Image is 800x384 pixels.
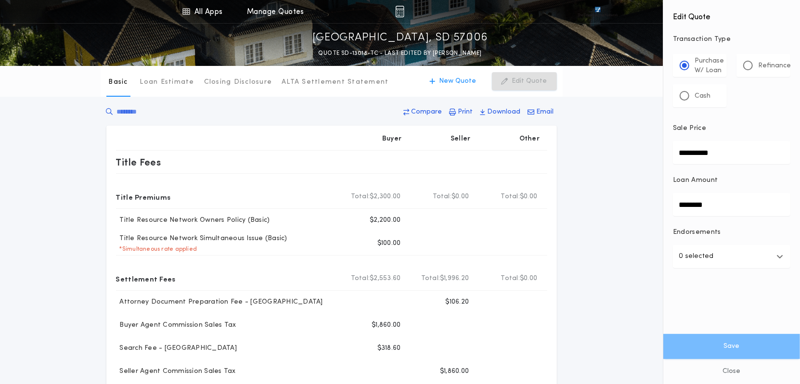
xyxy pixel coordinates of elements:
[695,56,724,76] p: Purchase W/ Loan
[537,107,554,117] p: Email
[377,239,401,248] p: $100.00
[282,77,388,87] p: ALTA Settlement Statement
[401,103,445,121] button: Compare
[519,134,539,144] p: Other
[318,49,481,58] p: QUOTE SD-13018-TC - LAST EDITED BY [PERSON_NAME]
[420,72,486,90] button: New Quote
[351,192,370,202] b: Total:
[673,228,790,237] p: Endorsements
[673,35,790,44] p: Transaction Type
[451,134,471,144] p: Seller
[501,274,520,283] b: Total:
[488,107,521,117] p: Download
[673,176,718,185] p: Loan Amount
[452,192,469,202] span: $0.00
[116,344,237,353] p: Search Fee - [GEOGRAPHIC_DATA]
[116,234,287,243] p: Title Resource Network Simultaneous Issue (Basic)
[372,320,400,330] p: $1,860.00
[578,7,618,16] img: vs-icon
[525,103,557,121] button: Email
[439,77,477,86] p: New Quote
[370,216,400,225] p: $2,200.00
[140,77,194,87] p: Loan Estimate
[673,124,706,133] p: Sale Price
[447,103,476,121] button: Print
[116,154,161,170] p: Title Fees
[116,320,236,330] p: Buyer Agent Commission Sales Tax
[446,297,469,307] p: $106.20
[412,107,442,117] p: Compare
[520,192,537,202] span: $0.00
[440,367,469,376] p: $1,860.00
[370,274,400,283] span: $2,553.60
[395,6,404,17] img: img
[663,359,800,384] button: Close
[695,91,710,101] p: Cash
[673,141,790,164] input: Sale Price
[370,192,400,202] span: $2,300.00
[663,334,800,359] button: Save
[512,77,547,86] p: Edit Quote
[673,245,790,268] button: 0 selected
[382,134,401,144] p: Buyer
[377,344,401,353] p: $318.60
[116,367,236,376] p: Seller Agent Commission Sales Tax
[758,61,791,71] p: Refinance
[351,274,370,283] b: Total:
[116,297,323,307] p: Attorney Document Preparation Fee - [GEOGRAPHIC_DATA]
[477,103,524,121] button: Download
[679,251,713,262] p: 0 selected
[433,192,452,202] b: Total:
[204,77,272,87] p: Closing Disclosure
[421,274,440,283] b: Total:
[312,30,488,46] p: [GEOGRAPHIC_DATA], SD 57006
[116,189,171,205] p: Title Premiums
[116,271,176,286] p: Settlement Fees
[501,192,520,202] b: Total:
[673,193,790,216] input: Loan Amount
[440,274,469,283] span: $1,996.20
[116,245,197,253] p: * Simultaneous rate applied
[673,6,790,23] h4: Edit Quote
[116,216,270,225] p: Title Resource Network Owners Policy (Basic)
[108,77,128,87] p: Basic
[458,107,473,117] p: Print
[520,274,537,283] span: $0.00
[492,72,557,90] button: Edit Quote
